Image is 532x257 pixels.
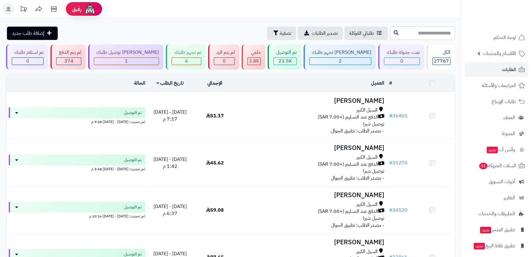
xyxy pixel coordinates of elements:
[465,207,528,221] a: التطبيقات والخدمات
[16,3,31,17] a: تحديثات المنصة
[474,243,485,249] span: جديد
[64,57,73,65] span: 374
[49,44,87,70] a: لم يتم الدفع 374
[363,120,384,128] span: توصيل شبرا
[465,190,528,205] a: التقارير
[72,5,82,13] span: رفيق
[240,145,384,151] h3: [PERSON_NAME]
[125,57,128,65] span: 1
[12,49,44,56] div: تم استلام طلبك
[465,223,528,237] a: تطبيق المتجرجديد
[279,57,292,65] span: 23.5K
[487,147,498,153] span: جديد
[248,58,260,65] div: 3842
[389,112,392,119] span: #
[356,248,378,255] span: السيل الكبير
[356,154,378,161] span: السيل الكبير
[274,58,296,65] div: 23544
[94,58,159,65] div: 1
[389,207,392,214] span: #
[384,49,419,56] div: تمت جدولة طلبك
[384,58,419,65] div: 0
[465,174,528,189] a: أدوات التسويق
[377,44,425,70] a: تمت جدولة طلبك 0
[5,44,49,70] a: تم استلام طلبك 0
[156,80,184,87] a: تاريخ الطلب
[240,239,384,246] h3: [PERSON_NAME]
[371,80,384,87] a: العميل
[504,194,515,202] span: التقارير
[318,208,378,215] span: الدفع عند التسليم (+7.00 SAR)
[318,114,378,121] span: الدفع عند التسليم (+7.00 SAR)
[389,159,408,167] a: #35270
[389,80,392,87] a: #
[87,44,165,70] a: [PERSON_NAME] توصيل طلبك 1
[214,58,234,65] div: 0
[465,110,528,125] a: العملاء
[237,140,386,187] td: - مصدر الطلب: تطبيق الجوال
[491,17,526,30] img: logo-2.png
[465,78,528,93] a: المراجعات والأسئلة
[434,57,449,65] span: 27767
[84,3,96,15] img: ai-face.png
[185,57,188,65] span: 4
[483,49,516,58] span: الأقسام والمنتجات
[465,94,528,109] a: طلبات الإرجاع
[223,57,226,65] span: 0
[247,49,261,56] div: ملغي
[249,57,259,65] span: 3.8K
[7,27,58,40] a: إضافة طلب جديد
[465,142,528,157] a: وآتس آبجديد
[479,226,515,234] span: تطبيق المتجر
[356,201,378,208] span: السيل الكبير
[344,27,388,40] a: طلباتي المُوكلة
[153,203,187,217] span: [DATE] - [DATE] 6:37 م
[207,44,240,70] a: لم يتم الرد 0
[124,204,142,210] span: تم التوصيل
[124,110,142,116] span: تم التوصيل
[153,156,187,170] span: [DATE] - [DATE] 1:42 م
[492,97,516,106] span: طلبات الإرجاع
[363,168,384,175] span: توصيل شبرا
[240,44,266,70] a: ملغي 3.8K
[56,49,81,56] div: لم يتم الدفع
[310,58,371,65] div: 2
[480,227,491,233] span: جديد
[425,44,456,70] a: الكل27767
[502,129,515,138] span: المدونة
[349,30,374,37] span: طلباتي المُوكلة
[266,44,302,70] a: تم التوصيل 23.5K
[363,215,384,222] span: توصيل شبرا
[479,163,488,169] span: 51
[267,27,296,40] button: تصفية
[172,49,201,56] div: تم تجهيز طلبك
[503,113,515,122] span: العملاء
[356,107,378,114] span: السيل الكبير
[473,242,515,250] span: تطبيق نقاط البيع
[9,165,145,172] div: اخر تحديث: [DATE] - [DATE] 3:48 م
[214,49,235,56] div: لم يتم الرد
[389,207,408,214] a: #34520
[172,58,201,65] div: 4
[389,112,408,119] a: #36465
[432,49,450,56] div: الكل
[240,192,384,199] h3: [PERSON_NAME]
[312,30,338,37] span: تصدير الطلبات
[165,44,207,70] a: تم تجهيز طلبك 4
[240,97,384,104] h3: [PERSON_NAME]
[153,109,187,123] span: [DATE] - [DATE] 7:17 م
[465,126,528,141] a: المدونة
[12,30,44,37] span: إضافة طلب جديد
[309,49,371,56] div: [PERSON_NAME] تجهيز طلبك
[389,159,392,167] span: #
[494,33,516,42] span: لوحة التحكم
[298,27,343,40] a: تصدير الطلبات
[237,187,386,234] td: - مصدر الطلب: تطبيق الجوال
[9,118,145,125] div: اخر تحديث: [DATE] - [DATE] 9:28 م
[273,49,296,56] div: تم التوصيل
[134,80,145,87] a: الحالة
[318,161,378,168] span: الدفع عند التسليم (+7.00 SAR)
[400,57,403,65] span: 0
[482,81,516,90] span: المراجعات والأسئلة
[280,30,291,37] span: تصفية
